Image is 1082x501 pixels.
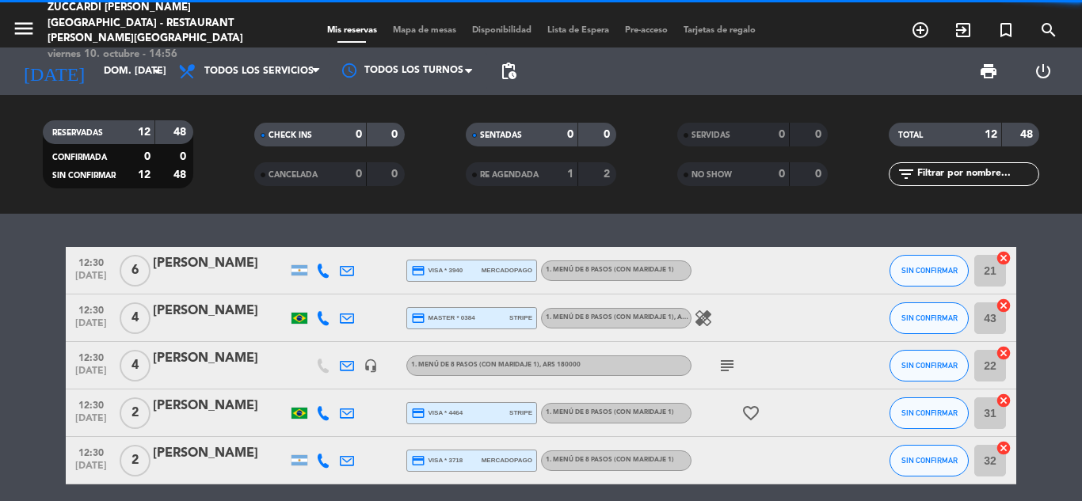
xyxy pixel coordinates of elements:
i: cancel [996,345,1012,361]
span: CHECK INS [269,131,312,139]
strong: 0 [356,169,362,180]
span: Mapa de mesas [385,26,464,35]
span: , ARS 180000 [674,314,715,321]
strong: 12 [138,169,150,180]
button: SIN CONFIRMAR [890,397,969,429]
div: [PERSON_NAME] [153,301,288,321]
i: cancel [996,298,1012,313]
span: SIN CONFIRMAR [901,361,958,370]
strong: 0 [391,169,401,180]
div: [PERSON_NAME] [153,443,288,464]
i: credit_card [411,311,425,325]
i: power_settings_new [1034,62,1053,81]
span: 12:30 [71,347,111,366]
button: menu [12,17,36,46]
span: TOTAL [898,131,923,139]
span: 2 [120,445,150,476]
i: subject [718,356,737,375]
strong: 1 [567,169,573,180]
button: SIN CONFIRMAR [890,445,969,476]
span: Disponibilidad [464,26,539,35]
span: [DATE] [71,461,111,479]
span: stripe [509,313,532,323]
i: search [1039,21,1058,40]
span: 4 [120,302,150,334]
i: cancel [996,250,1012,266]
strong: 0 [815,169,825,180]
strong: 12 [138,127,150,138]
i: filter_list [897,165,916,184]
span: 12:30 [71,300,111,318]
span: NO SHOW [691,171,732,179]
span: 1. MENÚ DE 8 PASOS (con maridaje 1) [546,314,715,321]
i: headset_mic [364,359,378,373]
strong: 0 [391,129,401,140]
i: favorite_border [741,404,760,423]
span: Todos los servicios [204,66,314,77]
span: SIN CONFIRMAR [901,456,958,465]
i: healing [694,309,713,328]
span: 1. MENÚ DE 8 PASOS (con maridaje 1) [411,362,581,368]
span: RE AGENDADA [480,171,539,179]
button: SIN CONFIRMAR [890,350,969,381]
span: [DATE] [71,318,111,336]
span: 12:30 [71,395,111,413]
span: stripe [509,408,532,418]
span: RESERVADAS [52,129,103,137]
button: SIN CONFIRMAR [890,302,969,334]
span: pending_actions [499,62,518,81]
span: 2 [120,397,150,429]
span: CONFIRMADA [52,154,107,161]
div: [PERSON_NAME] [153,396,288,416]
i: [DATE] [12,54,96,89]
strong: 48 [173,169,189,180]
i: exit_to_app [954,21,973,40]
i: add_circle_outline [911,21,930,40]
span: [DATE] [71,366,111,384]
span: 1. MENÚ DE 8 PASOS (con maridaje 1) [546,409,674,416]
span: SIN CONFIRMAR [901,266,958,275]
span: [DATE] [71,413,111,431]
i: turned_in_not [996,21,1015,40]
strong: 2 [604,169,613,180]
span: SENTADAS [480,131,522,139]
strong: 0 [779,169,785,180]
strong: 48 [173,127,189,138]
strong: 12 [985,129,997,140]
span: Pre-acceso [617,26,676,35]
input: Filtrar por nombre... [916,165,1038,183]
span: visa * 3718 [411,454,463,468]
span: , ARS 180000 [539,362,581,368]
strong: 0 [779,129,785,140]
span: print [979,62,998,81]
span: CANCELADA [269,171,318,179]
strong: 0 [604,129,613,140]
span: 1. MENÚ DE 8 PASOS (con maridaje 1) [546,267,674,273]
strong: 48 [1020,129,1036,140]
span: Tarjetas de regalo [676,26,764,35]
span: Mis reservas [319,26,385,35]
strong: 0 [144,151,150,162]
button: SIN CONFIRMAR [890,255,969,287]
span: Lista de Espera [539,26,617,35]
i: credit_card [411,406,425,420]
div: LOG OUT [1015,47,1070,95]
div: [PERSON_NAME] [153,253,288,274]
span: [DATE] [71,271,111,289]
div: [PERSON_NAME] [153,348,288,369]
span: master * 0384 [411,311,475,325]
span: SIN CONFIRMAR [901,408,958,417]
i: credit_card [411,454,425,468]
span: mercadopago [482,265,532,275]
span: SERVIDAS [691,131,730,139]
span: mercadopago [482,455,532,465]
strong: 0 [567,129,573,140]
i: menu [12,17,36,40]
span: 1. MENÚ DE 8 PASOS (con maridaje 1) [546,457,674,463]
strong: 0 [815,129,825,140]
span: 6 [120,255,150,287]
span: 12:30 [71,442,111,461]
span: SIN CONFIRMAR [52,172,116,180]
span: visa * 4464 [411,406,463,420]
i: arrow_drop_down [147,62,166,81]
